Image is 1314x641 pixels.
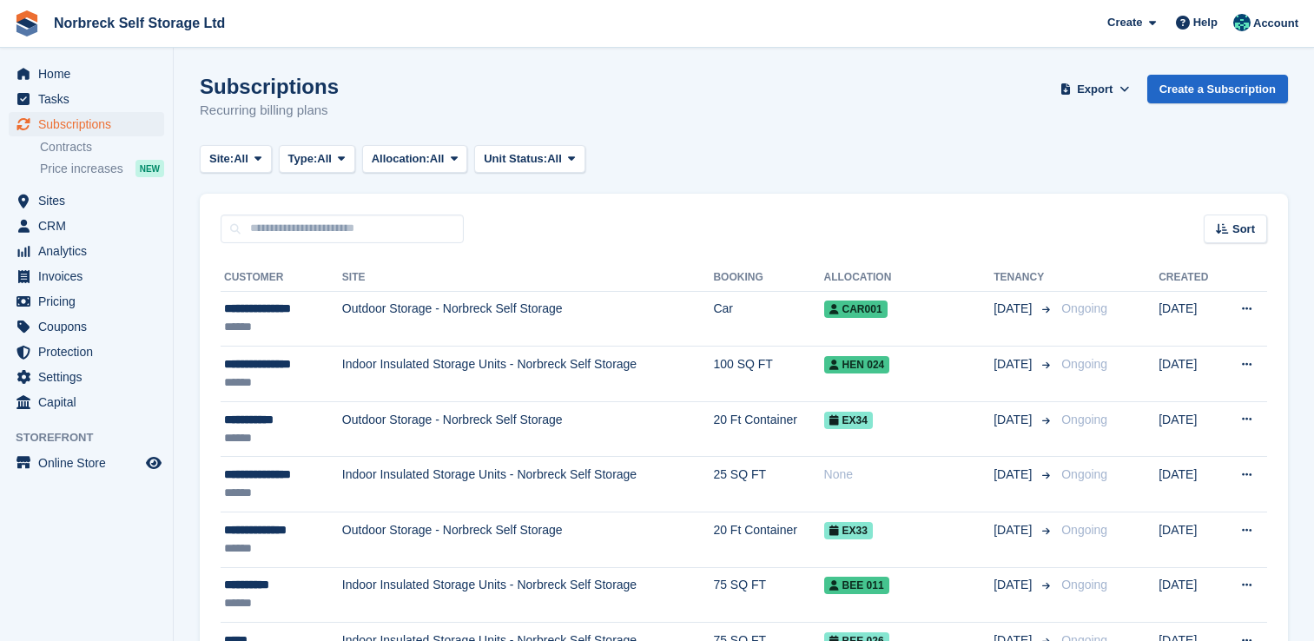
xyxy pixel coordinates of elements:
a: menu [9,62,164,86]
td: Outdoor Storage - Norbreck Self Storage [342,512,714,568]
th: Customer [221,264,342,292]
span: Subscriptions [38,112,142,136]
button: Allocation: All [362,145,468,174]
a: Price increases NEW [40,159,164,178]
span: Export [1077,81,1113,98]
span: EX33 [824,522,873,539]
span: Storefront [16,429,173,446]
a: Create a Subscription [1147,75,1288,103]
td: 25 SQ FT [713,457,823,512]
button: Site: All [200,145,272,174]
a: menu [9,188,164,213]
span: Ongoing [1061,523,1107,537]
a: menu [9,314,164,339]
div: NEW [135,160,164,177]
span: Pricing [38,289,142,314]
td: [DATE] [1159,512,1221,568]
a: menu [9,451,164,475]
span: [DATE] [994,521,1035,539]
span: All [234,150,248,168]
a: menu [9,390,164,414]
span: Price increases [40,161,123,177]
td: [DATE] [1159,567,1221,623]
td: Outdoor Storage - Norbreck Self Storage [342,291,714,347]
a: menu [9,214,164,238]
span: Home [38,62,142,86]
span: [DATE] [994,576,1035,594]
img: Sally King [1233,14,1251,31]
span: Ongoing [1061,413,1107,426]
span: Capital [38,390,142,414]
span: [DATE] [994,355,1035,373]
span: BEE 011 [824,577,889,594]
span: Ongoing [1061,357,1107,371]
button: Type: All [279,145,355,174]
a: menu [9,365,164,389]
a: menu [9,112,164,136]
td: [DATE] [1159,347,1221,402]
div: None [824,466,994,484]
h1: Subscriptions [200,75,339,98]
td: Indoor Insulated Storage Units - Norbreck Self Storage [342,347,714,402]
span: Allocation: [372,150,430,168]
span: Invoices [38,264,142,288]
span: [DATE] [994,300,1035,318]
span: Ongoing [1061,467,1107,481]
a: menu [9,87,164,111]
span: HEN 024 [824,356,890,373]
td: 75 SQ FT [713,567,823,623]
span: Tasks [38,87,142,111]
th: Tenancy [994,264,1054,292]
span: [DATE] [994,466,1035,484]
p: Recurring billing plans [200,101,339,121]
th: Site [342,264,714,292]
td: 100 SQ FT [713,347,823,402]
a: Preview store [143,453,164,473]
span: Ongoing [1061,578,1107,591]
span: Analytics [38,239,142,263]
a: Norbreck Self Storage Ltd [47,9,232,37]
span: All [317,150,332,168]
span: All [547,150,562,168]
td: 20 Ft Container [713,512,823,568]
td: Indoor Insulated Storage Units - Norbreck Self Storage [342,457,714,512]
span: Settings [38,365,142,389]
th: Allocation [824,264,994,292]
td: Car [713,291,823,347]
td: [DATE] [1159,401,1221,457]
span: Unit Status: [484,150,547,168]
span: Protection [38,340,142,364]
button: Export [1057,75,1133,103]
a: Contracts [40,139,164,155]
span: Sort [1232,221,1255,238]
a: menu [9,289,164,314]
span: Sites [38,188,142,213]
span: Type: [288,150,318,168]
span: [DATE] [994,411,1035,429]
a: menu [9,239,164,263]
span: Site: [209,150,234,168]
span: Create [1107,14,1142,31]
td: [DATE] [1159,457,1221,512]
span: Car001 [824,301,888,318]
span: Online Store [38,451,142,475]
th: Created [1159,264,1221,292]
span: Help [1193,14,1218,31]
td: [DATE] [1159,291,1221,347]
span: All [430,150,445,168]
span: EX34 [824,412,873,429]
a: menu [9,340,164,364]
span: Coupons [38,314,142,339]
td: Indoor Insulated Storage Units - Norbreck Self Storage [342,567,714,623]
button: Unit Status: All [474,145,584,174]
span: Account [1253,15,1298,32]
span: CRM [38,214,142,238]
a: menu [9,264,164,288]
img: stora-icon-8386f47178a22dfd0bd8f6a31ec36ba5ce8667c1dd55bd0f319d3a0aa187defe.svg [14,10,40,36]
td: Outdoor Storage - Norbreck Self Storage [342,401,714,457]
th: Booking [713,264,823,292]
span: Ongoing [1061,301,1107,315]
td: 20 Ft Container [713,401,823,457]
